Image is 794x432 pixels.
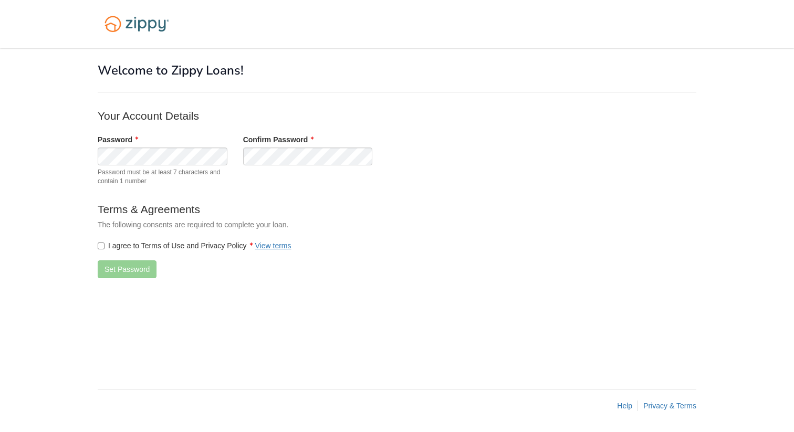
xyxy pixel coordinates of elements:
a: Privacy & Terms [643,402,696,410]
p: The following consents are required to complete your loan. [98,219,518,230]
p: Your Account Details [98,108,518,123]
label: Confirm Password [243,134,314,145]
label: I agree to Terms of Use and Privacy Policy [98,240,291,251]
a: Help [617,402,632,410]
p: Terms & Agreements [98,202,518,217]
button: Set Password [98,260,156,278]
img: Logo [98,10,176,37]
h1: Welcome to Zippy Loans! [98,64,696,77]
label: Password [98,134,138,145]
input: Verify Password [243,147,373,165]
input: I agree to Terms of Use and Privacy PolicyView terms [98,243,105,249]
a: View terms [255,241,291,250]
span: Password must be at least 7 characters and contain 1 number [98,168,227,186]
